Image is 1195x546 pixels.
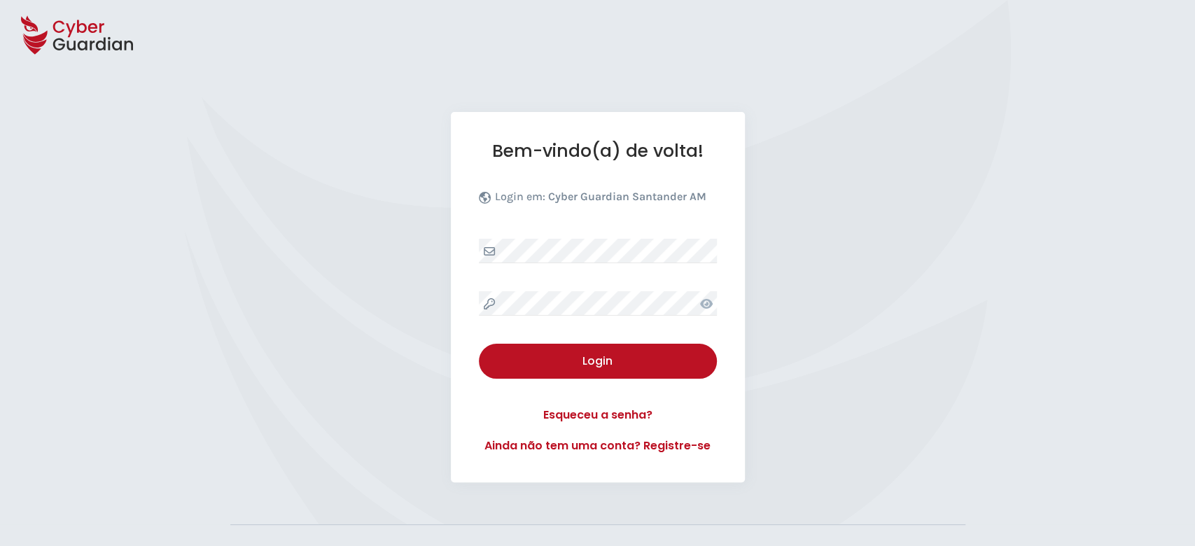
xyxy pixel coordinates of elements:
[548,190,706,203] b: Cyber Guardian Santander AM
[495,190,706,211] p: Login em:
[489,353,706,370] div: Login
[479,407,717,423] a: Esqueceu a senha?
[479,344,717,379] button: Login
[479,140,717,162] h1: Bem-vindo(a) de volta!
[479,437,717,454] a: Ainda não tem uma conta? Registre-se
